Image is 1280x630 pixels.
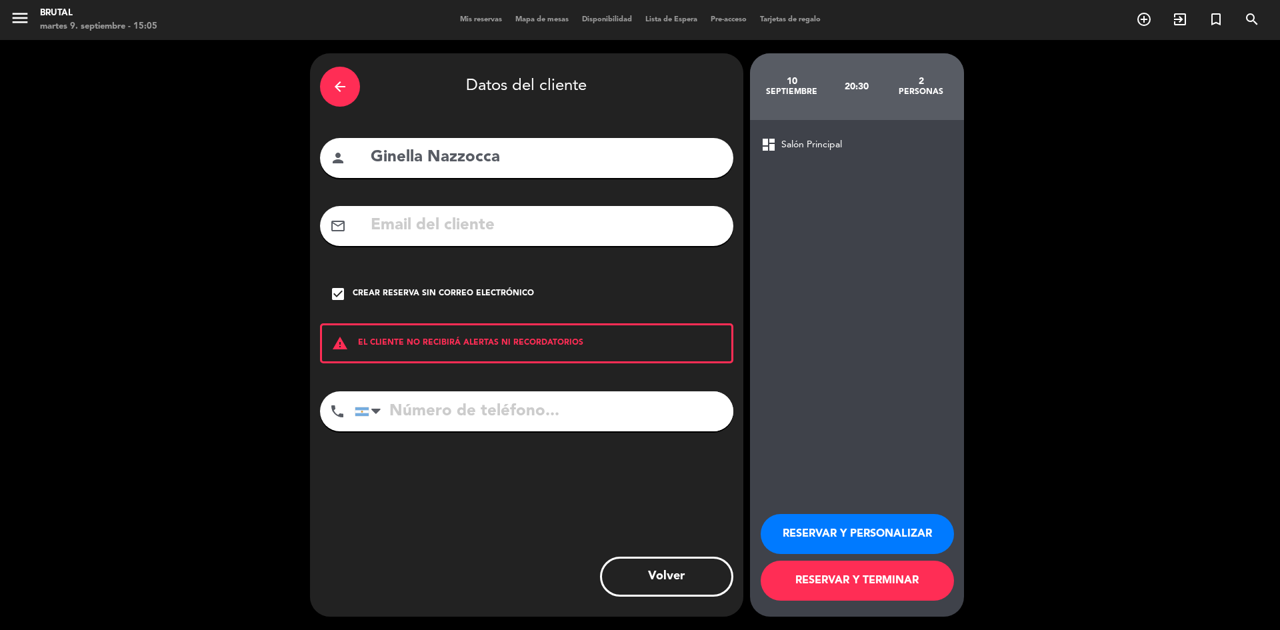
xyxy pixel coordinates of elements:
[369,212,723,239] input: Email del cliente
[353,287,534,301] div: Crear reserva sin correo electrónico
[781,137,842,153] span: Salón Principal
[1172,11,1188,27] i: exit_to_app
[1208,11,1224,27] i: turned_in_not
[355,391,733,431] input: Número de teléfono...
[10,8,30,33] button: menu
[453,16,509,23] span: Mis reservas
[761,561,954,601] button: RESERVAR Y TERMINAR
[889,87,953,97] div: personas
[761,514,954,554] button: RESERVAR Y PERSONALIZAR
[330,218,346,234] i: mail_outline
[369,144,723,171] input: Nombre del cliente
[40,7,157,20] div: Brutal
[509,16,575,23] span: Mapa de mesas
[760,87,825,97] div: septiembre
[330,150,346,166] i: person
[761,137,777,153] span: dashboard
[1244,11,1260,27] i: search
[1136,11,1152,27] i: add_circle_outline
[824,63,889,110] div: 20:30
[320,63,733,110] div: Datos del cliente
[330,286,346,302] i: check_box
[639,16,704,23] span: Lista de Espera
[355,392,386,431] div: Argentina: +54
[320,323,733,363] div: EL CLIENTE NO RECIBIRÁ ALERTAS NI RECORDATORIOS
[600,557,733,597] button: Volver
[575,16,639,23] span: Disponibilidad
[753,16,827,23] span: Tarjetas de regalo
[322,335,358,351] i: warning
[889,76,953,87] div: 2
[704,16,753,23] span: Pre-acceso
[10,8,30,28] i: menu
[760,76,825,87] div: 10
[332,79,348,95] i: arrow_back
[329,403,345,419] i: phone
[40,20,157,33] div: martes 9. septiembre - 15:05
